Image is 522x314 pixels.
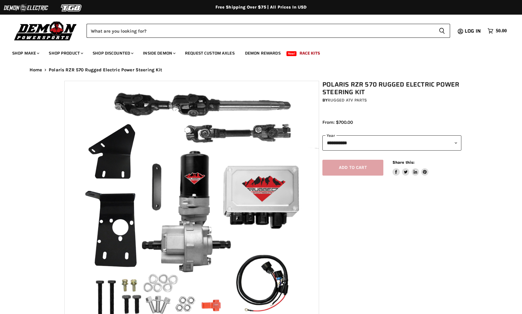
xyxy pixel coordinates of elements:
[44,47,87,59] a: Shop Product
[496,28,507,34] span: $0.00
[322,97,461,104] div: by
[8,45,505,59] ul: Main menu
[322,120,353,125] span: From: $700.00
[286,51,297,56] span: New!
[328,98,367,103] a: Rugged ATV Parts
[87,24,434,38] input: Search
[180,47,239,59] a: Request Custom Axles
[465,27,481,35] span: Log in
[434,24,450,38] button: Search
[87,24,450,38] form: Product
[295,47,325,59] a: Race Kits
[240,47,285,59] a: Demon Rewards
[12,20,79,41] img: Demon Powersports
[392,160,429,176] aside: Share this:
[322,81,461,96] h1: Polaris RZR 570 Rugged Electric Power Steering Kit
[392,160,414,165] span: Share this:
[3,2,49,14] img: Demon Electric Logo 2
[462,28,485,34] a: Log in
[17,67,505,73] nav: Breadcrumbs
[8,47,43,59] a: Shop Make
[30,67,42,73] a: Home
[17,5,505,10] div: Free Shipping Over $75 | All Prices In USD
[49,67,162,73] span: Polaris RZR 570 Rugged Electric Power Steering Kit
[322,135,461,150] select: year
[485,27,510,35] a: $0.00
[49,2,94,14] img: TGB Logo 2
[88,47,137,59] a: Shop Discounted
[138,47,179,59] a: Inside Demon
